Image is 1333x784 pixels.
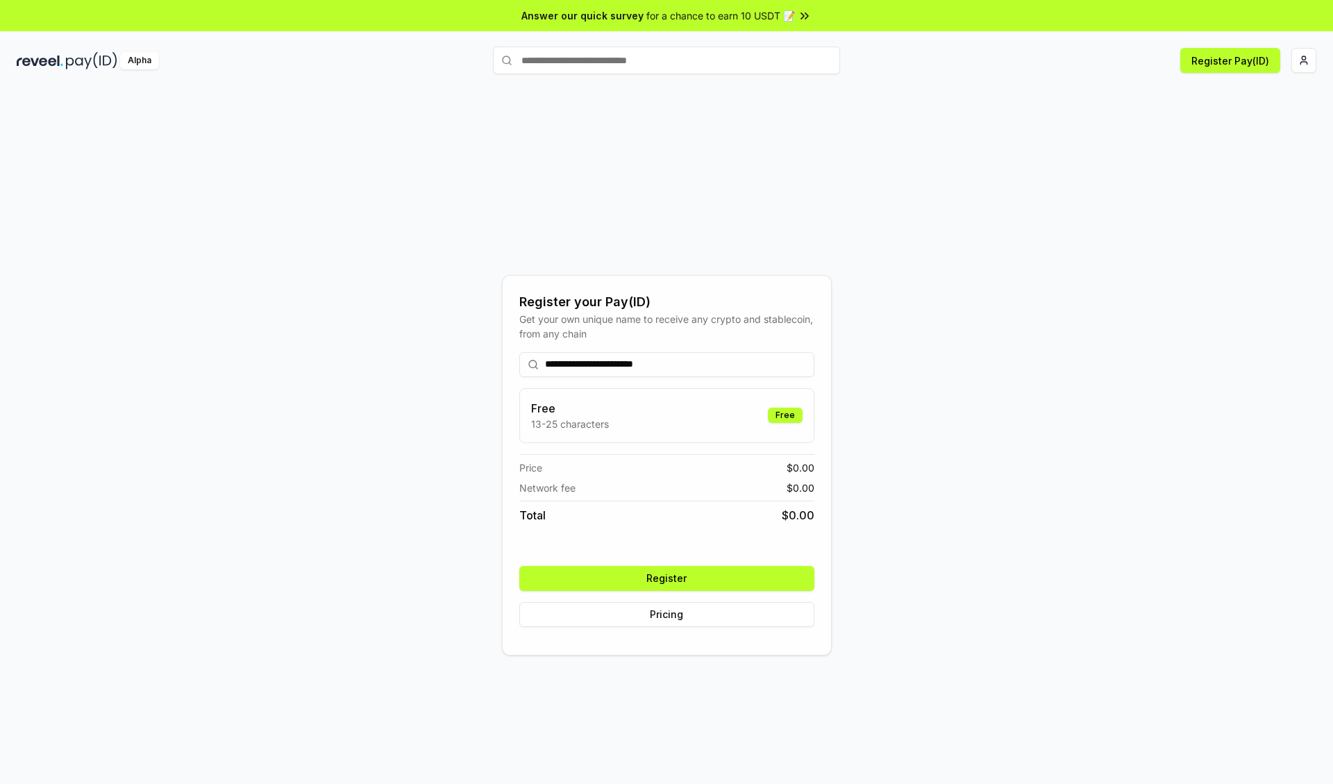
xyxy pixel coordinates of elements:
[768,408,803,423] div: Free
[17,52,63,69] img: reveel_dark
[519,602,814,627] button: Pricing
[521,8,644,23] span: Answer our quick survey
[787,460,814,475] span: $ 0.00
[519,566,814,591] button: Register
[782,507,814,524] span: $ 0.00
[120,52,159,69] div: Alpha
[519,312,814,341] div: Get your own unique name to receive any crypto and stablecoin, from any chain
[519,507,546,524] span: Total
[519,460,542,475] span: Price
[646,8,795,23] span: for a chance to earn 10 USDT 📝
[787,481,814,495] span: $ 0.00
[519,292,814,312] div: Register your Pay(ID)
[531,400,609,417] h3: Free
[531,417,609,431] p: 13-25 characters
[519,481,576,495] span: Network fee
[66,52,117,69] img: pay_id
[1180,48,1280,73] button: Register Pay(ID)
